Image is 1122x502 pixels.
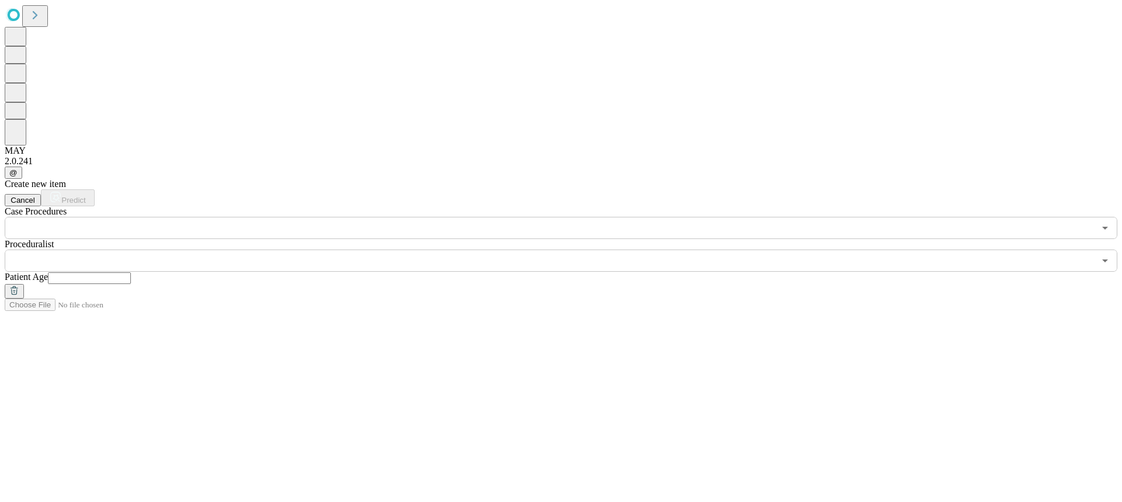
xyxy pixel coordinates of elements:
button: Cancel [5,194,41,206]
span: @ [9,168,18,177]
span: Create new item [5,179,66,189]
span: Scheduled Procedure [5,206,67,216]
span: Cancel [11,196,35,205]
span: Predict [61,196,85,205]
span: Patient Age [5,272,48,282]
button: Open [1097,252,1113,269]
span: Proceduralist [5,239,54,249]
button: Predict [41,189,95,206]
div: MAY [5,146,1117,156]
button: Open [1097,220,1113,236]
div: 2.0.241 [5,156,1117,167]
button: @ [5,167,22,179]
